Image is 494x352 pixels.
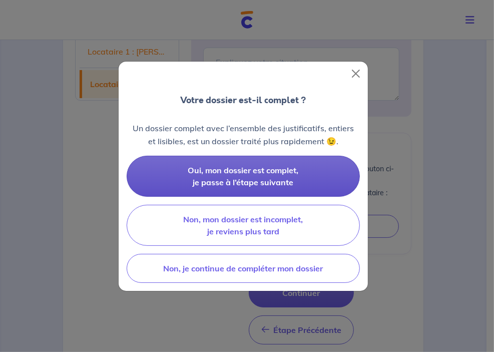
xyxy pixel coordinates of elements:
p: Votre dossier est-il complet ? [181,94,306,107]
p: Un dossier complet avec l’ensemble des justificatifs, entiers et lisibles, est un dossier traité ... [127,122,360,148]
span: Oui, mon dossier est complet, je passe à l’étape suivante [188,165,299,187]
button: Close [348,66,364,82]
span: Non, mon dossier est incomplet, je reviens plus tard [184,214,303,236]
button: Non, mon dossier est incomplet, je reviens plus tard [127,205,360,246]
button: Non, je continue de compléter mon dossier [127,254,360,283]
button: Oui, mon dossier est complet, je passe à l’étape suivante [127,156,360,197]
span: Non, je continue de compléter mon dossier [164,263,323,273]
